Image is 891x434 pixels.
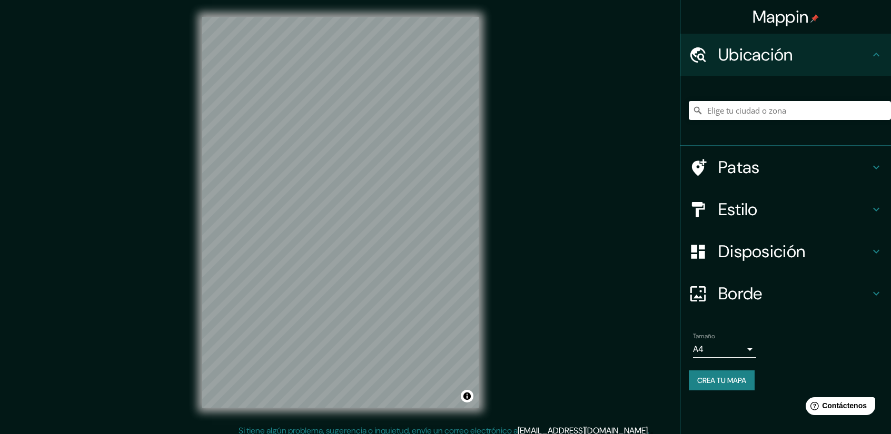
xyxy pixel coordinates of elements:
font: Disposición [718,240,805,263]
div: A4 [693,341,756,358]
font: Borde [718,282,763,305]
button: Activar o desactivar atribución [461,390,473,402]
div: Estilo [680,188,891,230]
font: Mappin [753,6,809,28]
div: Patas [680,146,891,188]
div: Ubicación [680,34,891,76]
font: Crea tu mapa [697,376,746,385]
canvas: Mapa [202,17,479,408]
div: Disposición [680,230,891,272]
font: Patas [718,156,760,178]
font: Ubicación [718,44,793,66]
button: Crea tu mapa [689,370,755,390]
font: Estilo [718,198,758,220]
iframe: Lanzador de widgets de ayuda [797,393,879,422]
input: Elige tu ciudad o zona [689,101,891,120]
img: pin-icon.png [810,14,819,23]
font: Tamaño [693,332,715,340]
font: A4 [693,344,704,355]
div: Borde [680,272,891,315]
